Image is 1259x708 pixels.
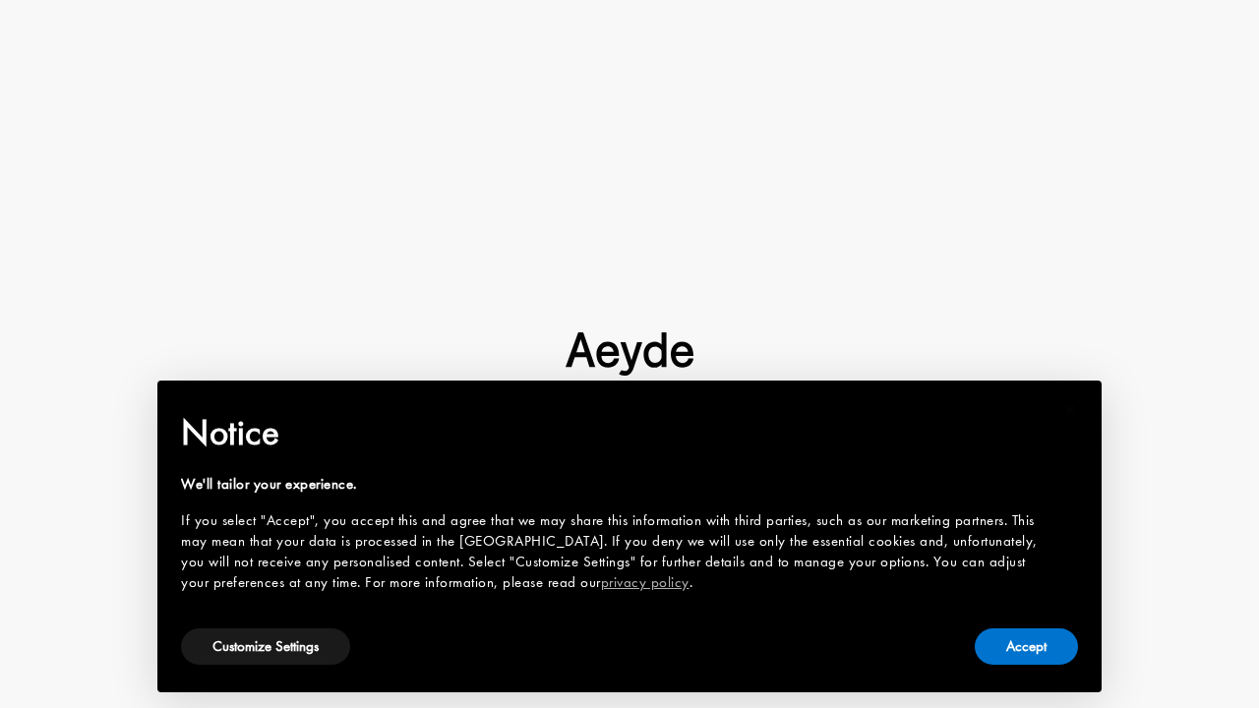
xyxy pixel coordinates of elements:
button: Customize Settings [181,628,350,665]
button: Accept [975,628,1078,665]
h2: Notice [181,407,1047,458]
div: If you select "Accept", you accept this and agree that we may share this information with third p... [181,510,1047,593]
div: We'll tailor your experience. [181,474,1047,495]
img: footer-logo.svg [566,332,693,376]
span: × [1064,394,1077,425]
a: privacy policy [601,572,689,592]
button: Close this notice [1047,386,1094,434]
